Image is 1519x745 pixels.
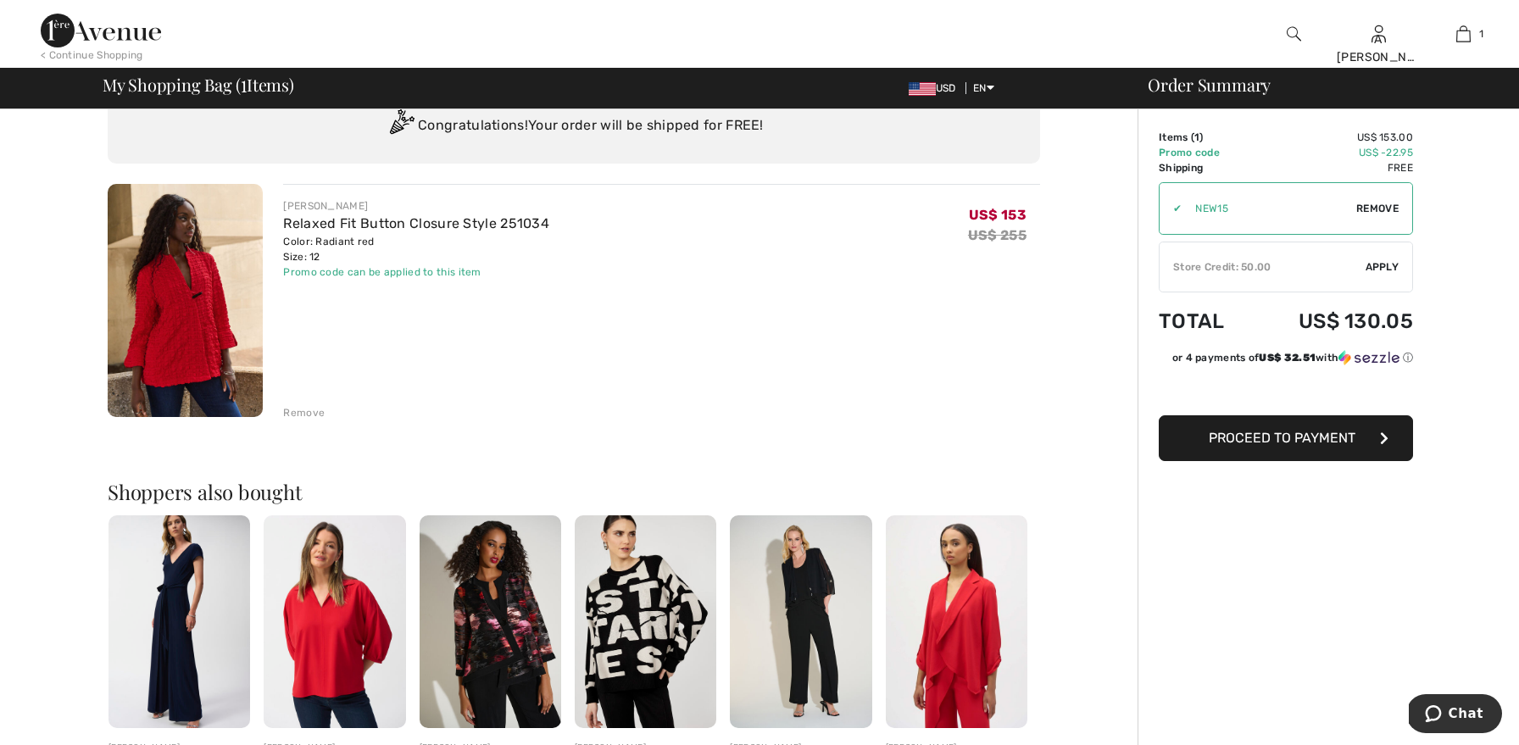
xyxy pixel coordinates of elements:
td: Free [1251,160,1413,175]
span: US$ 32.51 [1259,352,1316,364]
img: search the website [1287,24,1301,44]
div: A [PERSON_NAME] [1337,31,1420,66]
span: Apply [1366,259,1399,275]
img: Open Front Business Jacket Style 252092 [886,515,1027,728]
img: Oversized Crew Neck Pullover Style 253795 [575,515,716,728]
td: Promo code [1159,145,1251,160]
s: US$ 255 [968,227,1027,243]
span: USD [909,82,963,94]
iframe: Opens a widget where you can chat to one of our agents [1409,694,1502,737]
span: 1 [241,72,247,94]
span: My Shopping Bag ( Items) [103,76,294,93]
img: 1ère Avenue [41,14,161,47]
img: Collared Puff-Sleeve Pullover Style 251116 [264,515,405,728]
span: 1 [1479,26,1483,42]
div: [PERSON_NAME] [283,198,549,214]
td: US$ 153.00 [1251,130,1413,145]
input: Promo code [1182,183,1356,234]
span: Proceed to Payment [1209,430,1355,446]
div: or 4 payments of with [1172,350,1413,365]
img: V-Neck Belted Jumpsuit Style 251049 [108,515,250,728]
div: Promo code can be applied to this item [283,264,549,280]
img: My Info [1372,24,1386,44]
span: Remove [1356,201,1399,216]
img: Formal Collared Abstract Blouse Style 253792 [420,515,561,728]
div: or 4 payments ofUS$ 32.51withSezzle Click to learn more about Sezzle [1159,350,1413,371]
td: US$ 130.05 [1251,292,1413,350]
img: Sezzle [1338,350,1399,365]
span: 1 [1194,131,1199,143]
a: Relaxed Fit Button Closure Style 251034 [283,215,549,231]
img: Mid-Rise Formal Trousers Style 253756 [730,515,871,728]
div: Order Summary [1127,76,1509,93]
td: US$ -22.95 [1251,145,1413,160]
div: Color: Radiant red Size: 12 [283,234,549,264]
td: Shipping [1159,160,1251,175]
button: Proceed to Payment [1159,415,1413,461]
img: US Dollar [909,82,936,96]
div: Store Credit: 50.00 [1160,259,1366,275]
span: US$ 153 [969,207,1027,223]
div: < Continue Shopping [41,47,143,63]
img: Relaxed Fit Button Closure Style 251034 [108,184,263,417]
h2: Shoppers also bought [108,481,1040,502]
span: EN [973,82,994,94]
iframe: PayPal-paypal [1159,371,1413,409]
div: Congratulations! Your order will be shipped for FREE! [128,109,1020,143]
a: 1 [1422,24,1505,44]
div: Remove [283,405,325,420]
img: My Bag [1456,24,1471,44]
td: Total [1159,292,1251,350]
div: ✔ [1160,201,1182,216]
td: Items ( ) [1159,130,1251,145]
a: Sign In [1372,25,1386,42]
img: Congratulation2.svg [384,109,418,143]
